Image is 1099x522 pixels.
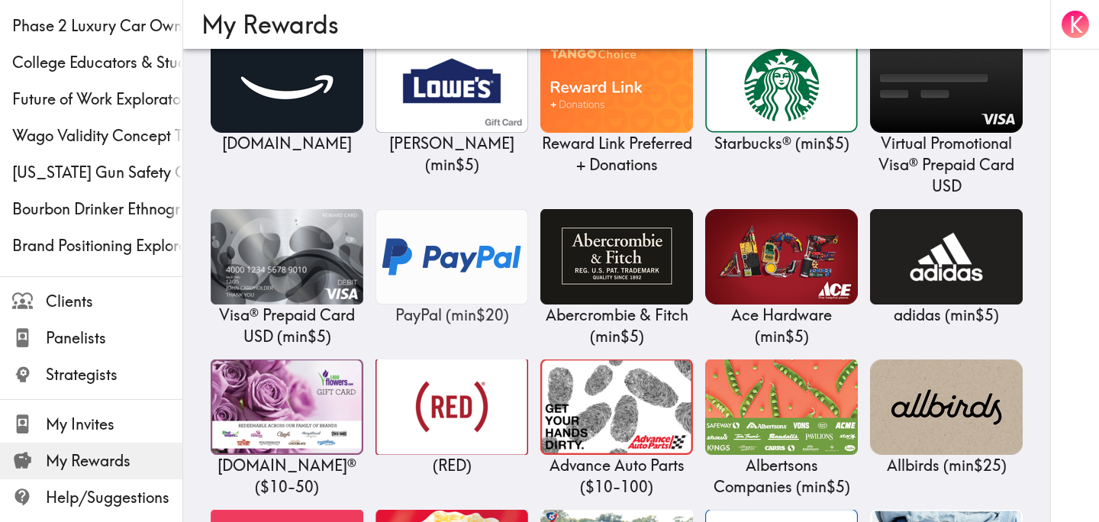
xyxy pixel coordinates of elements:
[12,125,182,147] span: Wago Validity Concept Testing
[375,133,528,176] p: [PERSON_NAME] ( min $5 )
[46,414,182,435] span: My Invites
[705,455,858,498] p: Albertsons Companies ( min $5 )
[211,359,363,455] img: 1-800-FLOWERS.COM®
[12,235,182,256] span: Brand Positioning Exploratory
[540,37,693,133] img: Reward Link Preferred + Donations
[705,304,858,347] p: Ace Hardware ( min $5 )
[705,209,858,347] a: Ace HardwareAce Hardware (min$5)
[870,37,1023,197] a: Virtual Promotional Visa® Prepaid Card USDVirtual Promotional Visa® Prepaid Card USD
[540,304,693,347] p: Abercrombie & Fitch ( min $5 )
[1060,9,1091,40] button: K
[540,455,693,498] p: Advance Auto Parts ( $10 - 100 )
[870,209,1023,304] img: adidas
[540,37,693,176] a: Reward Link Preferred + DonationsReward Link Preferred + Donations
[201,10,1020,39] h3: My Rewards
[12,52,182,73] span: College Educators & Students Digital Learning Exploratory
[540,359,693,498] a: Advance Auto PartsAdvance Auto Parts ($10-100)
[540,209,693,304] img: Abercrombie & Fitch
[705,209,858,304] img: Ace Hardware
[46,450,182,472] span: My Rewards
[375,37,528,176] a: Lowe's[PERSON_NAME] (min$5)
[1069,11,1083,38] span: K
[705,133,858,154] p: Starbucks® ( min $5 )
[211,455,363,498] p: [DOMAIN_NAME]® ( $10 - 50 )
[375,359,528,476] a: (RED)(RED)
[375,455,528,476] p: (RED)
[540,209,693,347] a: Abercrombie & FitchAbercrombie & Fitch (min$5)
[12,162,182,183] div: Illinois Gun Safety Copy Testing
[46,327,182,349] span: Panelists
[46,291,182,312] span: Clients
[540,133,693,176] p: Reward Link Preferred + Donations
[211,359,363,498] a: 1-800-FLOWERS.COM®[DOMAIN_NAME]® ($10-50)
[870,37,1023,133] img: Virtual Promotional Visa® Prepaid Card USD
[705,359,858,455] img: Albertsons Companies
[211,133,363,154] p: [DOMAIN_NAME]
[375,209,528,326] a: PayPalPayPal (min$20)
[870,209,1023,326] a: adidasadidas (min$5)
[870,359,1023,455] img: Allbirds
[375,209,528,304] img: PayPal
[870,304,1023,326] p: adidas ( min $5 )
[705,359,858,498] a: Albertsons CompaniesAlbertsons Companies (min$5)
[12,15,182,37] span: Phase 2 Luxury Car Owner Ethnography
[211,209,363,347] a: Visa® Prepaid Card USDVisa® Prepaid Card USD (min$5)
[375,304,528,326] p: PayPal ( min $20 )
[705,37,858,133] img: Starbucks®
[211,37,363,133] img: Amazon.com
[705,37,858,154] a: Starbucks®Starbucks® (min$5)
[375,37,528,133] img: Lowe's
[211,304,363,347] p: Visa® Prepaid Card USD ( min $5 )
[211,37,363,154] a: Amazon.com[DOMAIN_NAME]
[375,359,528,455] img: (RED)
[870,359,1023,476] a: AllbirdsAllbirds (min$25)
[12,198,182,220] span: Bourbon Drinker Ethnography
[12,89,182,110] span: Future of Work Exploratory
[46,487,182,508] span: Help/Suggestions
[870,133,1023,197] p: Virtual Promotional Visa® Prepaid Card USD
[46,364,182,385] span: Strategists
[870,455,1023,476] p: Allbirds ( min $25 )
[540,359,693,455] img: Advance Auto Parts
[211,209,363,304] img: Visa® Prepaid Card USD
[12,162,182,183] span: [US_STATE] Gun Safety Copy Testing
